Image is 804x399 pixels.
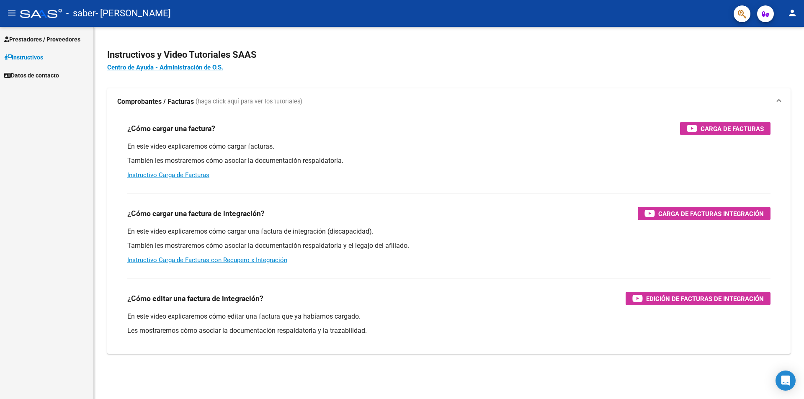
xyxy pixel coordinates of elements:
h3: ¿Cómo editar una factura de integración? [127,293,263,304]
a: Centro de Ayuda - Administración de O.S. [107,64,223,71]
p: También les mostraremos cómo asociar la documentación respaldatoria. [127,156,770,165]
span: - [PERSON_NAME] [95,4,171,23]
span: Instructivos [4,53,43,62]
button: Carga de Facturas [680,122,770,135]
span: Carga de Facturas Integración [658,209,764,219]
p: Les mostraremos cómo asociar la documentación respaldatoria y la trazabilidad. [127,326,770,335]
button: Edición de Facturas de integración [626,292,770,305]
span: (haga click aquí para ver los tutoriales) [196,97,302,106]
h3: ¿Cómo cargar una factura? [127,123,215,134]
mat-expansion-panel-header: Comprobantes / Facturas (haga click aquí para ver los tutoriales) [107,88,791,115]
div: Open Intercom Messenger [776,371,796,391]
p: También les mostraremos cómo asociar la documentación respaldatoria y el legajo del afiliado. [127,241,770,250]
div: Comprobantes / Facturas (haga click aquí para ver los tutoriales) [107,115,791,354]
span: Edición de Facturas de integración [646,293,764,304]
a: Instructivo Carga de Facturas [127,171,209,179]
a: Instructivo Carga de Facturas con Recupero x Integración [127,256,287,264]
p: En este video explicaremos cómo cargar una factura de integración (discapacidad). [127,227,770,236]
span: Carga de Facturas [701,124,764,134]
h3: ¿Cómo cargar una factura de integración? [127,208,265,219]
span: - saber [66,4,95,23]
mat-icon: menu [7,8,17,18]
span: Prestadores / Proveedores [4,35,80,44]
span: Datos de contacto [4,71,59,80]
strong: Comprobantes / Facturas [117,97,194,106]
button: Carga de Facturas Integración [638,207,770,220]
h2: Instructivos y Video Tutoriales SAAS [107,47,791,63]
p: En este video explicaremos cómo cargar facturas. [127,142,770,151]
p: En este video explicaremos cómo editar una factura que ya habíamos cargado. [127,312,770,321]
mat-icon: person [787,8,797,18]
